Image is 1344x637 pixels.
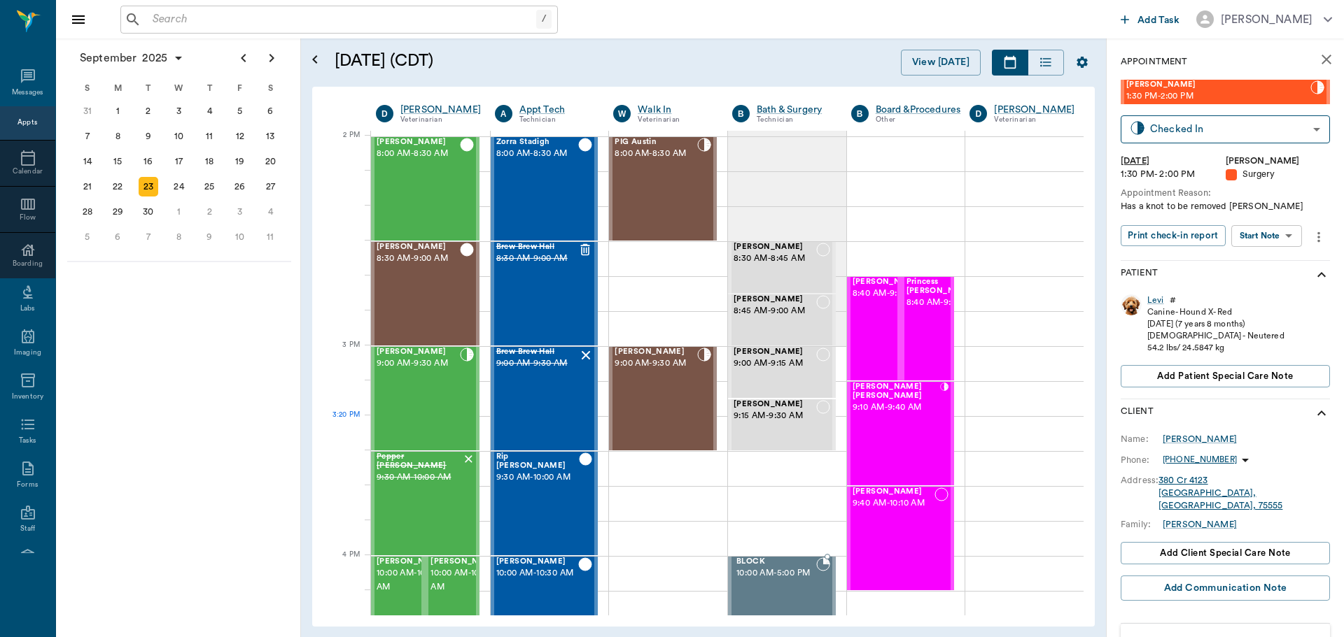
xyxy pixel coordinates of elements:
[734,348,816,357] span: [PERSON_NAME]
[108,202,127,222] div: Monday, September 29, 2025
[377,252,460,266] span: 8:30 AM - 9:00 AM
[847,381,955,486] div: CHECKED_IN, 9:10 AM - 9:40 AM
[853,487,935,496] span: [PERSON_NAME]
[638,103,711,117] div: Walk In
[496,252,579,266] span: 8:30 AM - 9:00 AM
[853,278,923,287] span: [PERSON_NAME]
[139,152,158,171] div: Tuesday, September 16, 2025
[199,101,219,121] div: Thursday, September 4, 2025
[906,296,976,310] span: 8:40 AM - 9:10 AM
[851,105,869,122] div: B
[728,346,836,399] div: NOT_CONFIRMED, 9:00 AM - 9:15 AM
[260,127,280,146] div: Saturday, September 13, 2025
[169,101,189,121] div: Wednesday, September 3, 2025
[377,471,462,485] span: 9:30 AM - 10:00 AM
[496,348,579,357] span: Brew Brew Hall
[1160,545,1291,561] span: Add client Special Care Note
[147,10,536,29] input: Search
[17,117,37,128] div: Appts
[169,177,189,196] div: Wednesday, September 24, 2025
[1121,405,1154,422] p: Client
[1147,318,1284,330] div: [DATE] (7 years 8 months)
[1226,168,1331,181] div: Surgery
[728,294,836,346] div: NOT_CONFIRMED, 8:45 AM - 9:00 AM
[377,147,460,161] span: 8:00 AM - 8:30 AM
[1163,454,1237,466] p: [PHONE_NUMBER]
[230,101,250,121] div: Friday, September 5, 2025
[853,382,940,401] span: [PERSON_NAME] [PERSON_NAME]
[1121,542,1330,564] button: Add client Special Care Note
[994,114,1074,126] div: Veterinarian
[260,177,280,196] div: Saturday, September 27, 2025
[12,87,44,98] div: Messages
[519,114,593,126] div: Technician
[876,114,961,126] div: Other
[1121,168,1226,181] div: 1:30 PM - 2:00 PM
[225,78,255,99] div: F
[757,103,830,117] a: Bath & Surgery
[1121,155,1226,168] div: [DATE]
[230,152,250,171] div: Friday, September 19, 2025
[377,557,447,566] span: [PERSON_NAME]
[139,101,158,121] div: Tuesday, September 2, 2025
[1121,575,1330,601] button: Add Communication Note
[847,276,901,381] div: CHECKED_IN, 8:40 AM - 9:10 AM
[1147,342,1284,354] div: 54.2 lbs / 24.5847 kg
[901,276,955,381] div: CHECKED_IN, 8:40 AM - 9:10 AM
[491,136,598,241] div: CHECKED_OUT, 8:00 AM - 8:30 AM
[519,103,593,117] div: Appt Tech
[377,357,460,371] span: 9:00 AM - 9:30 AM
[906,278,976,296] span: Princess [PERSON_NAME]
[323,338,360,373] div: 3 PM
[876,103,961,117] div: Board &Procedures
[1121,55,1187,69] p: Appointment
[1121,474,1158,487] div: Address:
[1126,80,1310,90] span: [PERSON_NAME]
[734,400,816,409] span: [PERSON_NAME]
[108,101,127,121] div: Monday, September 1, 2025
[400,114,481,126] div: Veterinarian
[1163,433,1237,445] a: [PERSON_NAME]
[260,227,280,247] div: Saturday, October 11, 2025
[230,177,250,196] div: Friday, September 26, 2025
[728,241,836,294] div: NOT_CONFIRMED, 8:30 AM - 8:45 AM
[258,44,286,72] button: Next page
[495,105,512,122] div: A
[376,105,393,122] div: D
[1115,6,1185,32] button: Add Task
[496,147,579,161] span: 8:00 AM - 8:30 AM
[1163,518,1237,531] a: [PERSON_NAME]
[1150,121,1308,137] div: Checked In
[536,10,552,29] div: /
[1147,294,1164,306] div: Levi
[734,243,816,252] span: [PERSON_NAME]
[77,48,139,68] span: September
[377,452,462,471] span: Pepper [PERSON_NAME]
[994,103,1074,117] div: [PERSON_NAME]
[1226,155,1331,168] div: [PERSON_NAME]
[371,136,479,241] div: CHECKED_OUT, 8:00 AM - 8:30 AM
[491,346,598,451] div: NO_SHOW, 9:00 AM - 9:30 AM
[1313,405,1330,422] svg: show more
[377,348,460,357] span: [PERSON_NAME]
[1121,294,1142,315] img: Profile Image
[609,136,717,241] div: CHECKED_IN, 8:00 AM - 8:30 AM
[230,127,250,146] div: Friday, September 12, 2025
[139,202,158,222] div: Tuesday, September 30, 2025
[496,471,579,485] span: 9:30 AM - 10:00 AM
[230,44,258,72] button: Previous page
[108,152,127,171] div: Monday, September 15, 2025
[139,48,170,68] span: 2025
[260,202,280,222] div: Saturday, October 4, 2025
[108,227,127,247] div: Monday, October 6, 2025
[78,227,97,247] div: Sunday, October 5, 2025
[1312,45,1340,73] button: close
[20,303,35,314] div: Labs
[73,44,191,72] button: September2025
[1121,266,1158,283] p: Patient
[255,78,286,99] div: S
[734,252,816,266] span: 8:30 AM - 8:45 AM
